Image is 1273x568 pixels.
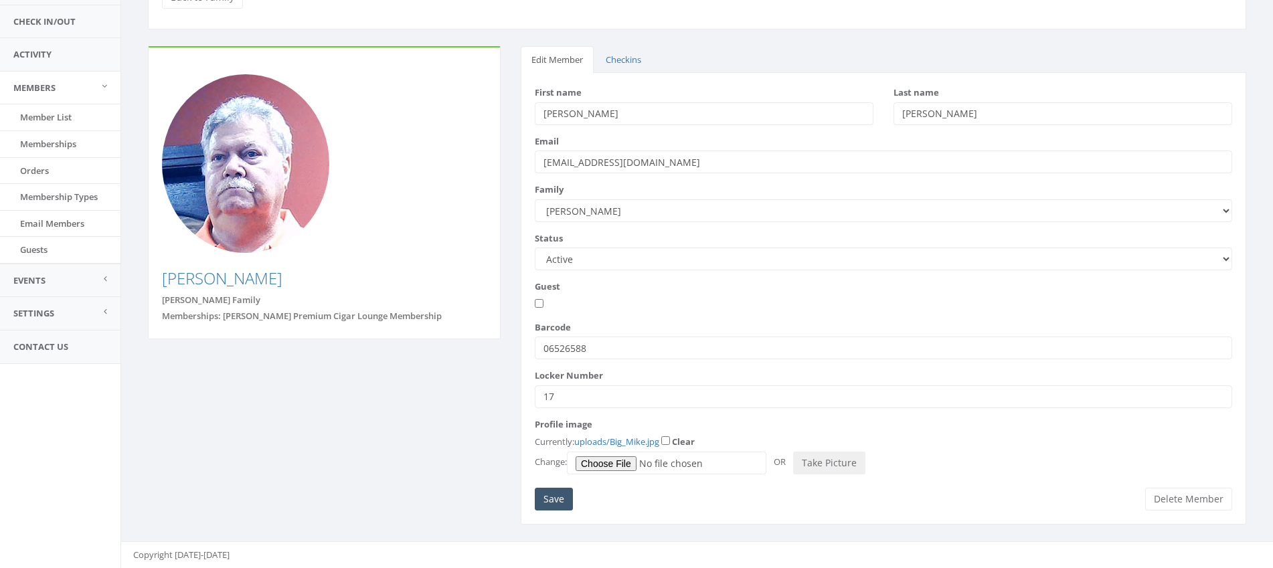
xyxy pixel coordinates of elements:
[535,280,560,293] label: Guest
[1145,488,1232,510] button: Delete Member
[13,341,68,353] span: Contact Us
[162,74,329,253] img: Photo
[521,46,594,74] a: Edit Member
[162,310,487,322] div: Memberships: [PERSON_NAME] Premium Cigar Lounge Membership
[768,456,791,468] span: OR
[894,86,939,99] label: Last name
[535,418,592,431] label: Profile image
[13,82,56,94] span: Members
[162,267,282,289] a: [PERSON_NAME]
[535,488,573,510] input: Save
[535,434,1232,474] div: Currently: Change:
[535,232,563,245] label: Status
[535,86,582,99] label: First name
[574,436,659,448] a: uploads/Big_Mike.jpg
[535,321,571,334] label: Barcode
[595,46,652,74] a: Checkins
[13,274,46,286] span: Events
[20,217,84,229] span: Email Members
[535,369,603,382] label: Locker Number
[535,135,559,148] label: Email
[121,541,1273,568] footer: Copyright [DATE]-[DATE]
[535,183,564,196] label: Family
[162,294,487,306] div: [PERSON_NAME] Family
[672,436,695,448] label: Clear
[793,452,865,474] button: Take Picture
[13,307,54,319] span: Settings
